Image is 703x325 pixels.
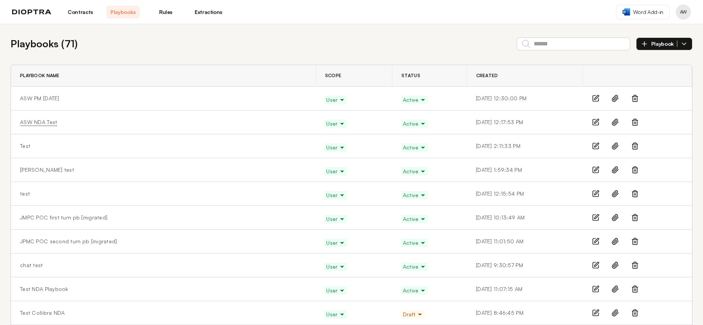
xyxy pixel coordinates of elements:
[20,309,65,317] a: Test Collibra NDA
[467,182,583,206] td: [DATE] 12:15:54 PM
[149,6,183,19] a: Rules
[326,311,345,318] span: User
[326,191,345,199] span: User
[467,158,583,182] td: [DATE] 1:59:34 PM
[476,73,498,79] span: Created
[106,6,140,19] a: Playbooks
[20,214,107,221] a: JMPC POC first turn pb [migrated]
[401,167,428,176] button: Active
[403,168,426,175] span: Active
[325,191,347,199] button: User
[467,253,583,277] td: [DATE] 9:30:57 PM
[467,301,583,325] td: [DATE] 8:46:45 PM
[401,286,428,295] button: Active
[401,191,428,199] button: Active
[326,287,345,294] span: User
[676,5,691,20] button: Profile menu
[325,286,347,295] button: User
[467,134,583,158] td: [DATE] 2:11:33 PM
[467,206,583,230] td: [DATE] 10:13:49 AM
[401,239,428,247] button: Active
[326,215,345,223] span: User
[403,191,426,199] span: Active
[467,277,583,301] td: [DATE] 11:07:15 AM
[325,167,347,176] button: User
[20,261,43,269] a: chat test
[20,95,59,102] a: ASW PM [DATE]
[11,36,77,51] h2: Playbooks ( 71 )
[325,263,347,271] button: User
[633,8,663,16] span: Word Add-in
[403,263,426,271] span: Active
[20,285,68,293] a: Test NDA Playbook
[403,311,423,318] span: Draft
[622,8,630,16] img: word
[325,239,347,247] button: User
[401,96,428,104] button: Active
[20,190,30,197] a: test
[326,239,345,247] span: User
[616,5,670,19] a: Word Add-in
[326,263,345,271] span: User
[326,168,345,175] span: User
[325,143,347,152] button: User
[326,120,345,128] span: User
[403,287,426,294] span: Active
[467,230,583,253] td: [DATE] 11:01:50 AM
[651,40,677,47] span: Playbook
[467,110,583,134] td: [DATE] 12:17:53 PM
[325,215,347,223] button: User
[467,87,583,110] td: [DATE] 12:30:00 PM
[192,6,225,19] a: Extractions
[325,96,347,104] button: User
[401,143,428,152] button: Active
[403,120,426,128] span: Active
[636,37,692,50] button: Playbook
[401,215,428,223] button: Active
[403,215,426,223] span: Active
[63,6,97,19] a: Contracts
[403,144,426,151] span: Active
[401,73,420,79] span: Status
[325,310,347,319] button: User
[401,120,428,128] button: Active
[325,73,341,79] span: Scope
[20,142,30,150] a: Test
[401,310,424,319] button: Draft
[403,239,426,247] span: Active
[20,238,117,245] a: JPMC POC second turn pb [migrated]
[403,96,426,104] span: Active
[325,120,347,128] button: User
[20,73,60,79] span: Playbook Name
[326,96,345,104] span: User
[401,263,428,271] button: Active
[12,9,51,15] img: logo
[20,118,57,126] a: ASW NDA Test
[20,166,74,174] a: [PERSON_NAME] test
[326,144,345,151] span: User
